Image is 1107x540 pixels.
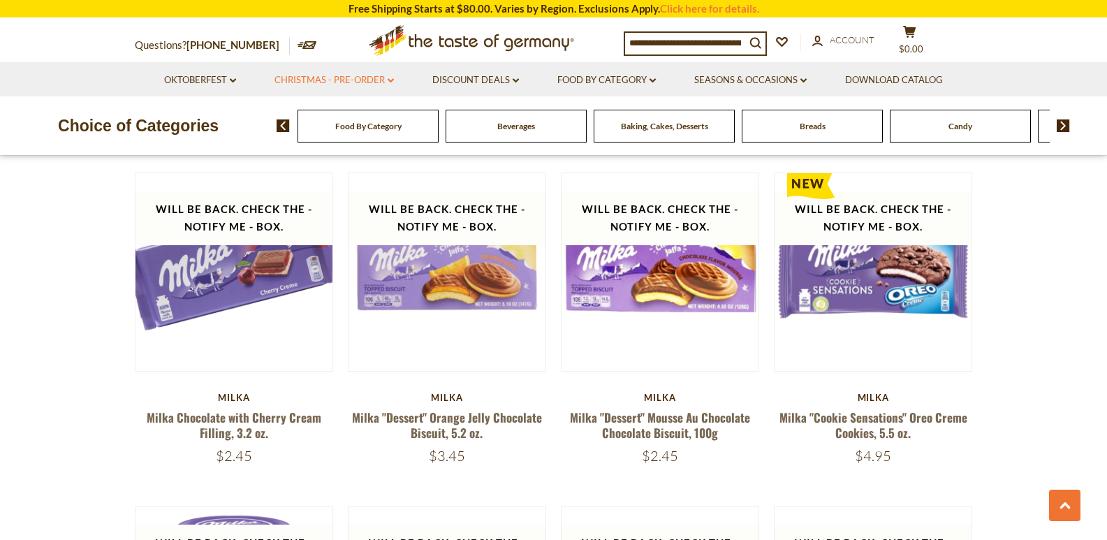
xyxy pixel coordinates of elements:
[845,73,943,88] a: Download Catalog
[899,43,923,54] span: $0.00
[889,25,931,60] button: $0.00
[135,392,334,403] div: Milka
[948,121,972,131] a: Candy
[135,173,333,371] img: Milka
[164,73,236,88] a: Oktoberfest
[186,38,279,51] a: [PHONE_NUMBER]
[855,447,891,465] span: $4.95
[429,447,465,465] span: $3.45
[274,73,394,88] a: Christmas - PRE-ORDER
[1057,119,1070,132] img: next arrow
[570,409,750,441] a: Milka "Dessert" Mousse Au Chocolate Chocolate Biscuit, 100g
[497,121,535,131] a: Beverages
[800,121,826,131] a: Breads
[774,392,973,403] div: Milka
[348,392,547,403] div: Milka
[694,73,807,88] a: Seasons & Occasions
[557,73,656,88] a: Food By Category
[775,173,972,371] img: Milka
[147,409,321,441] a: Milka Chocolate with Cherry Cream Filling, 3.2 oz.
[135,36,290,54] p: Questions?
[561,392,760,403] div: Milka
[660,2,759,15] a: Click here for details.
[830,34,874,45] span: Account
[352,409,542,441] a: Milka "Dessert" Orange Jelly Chocolate Biscuit, 5.2 oz.
[779,409,967,441] a: Milka "Cookie Sensations" Oreo Creme Cookies, 5.5 oz.
[349,173,546,371] img: Milka
[562,173,759,371] img: Milka
[432,73,519,88] a: Discount Deals
[621,121,708,131] a: Baking, Cakes, Desserts
[642,447,678,465] span: $2.45
[812,33,874,48] a: Account
[277,119,290,132] img: previous arrow
[335,121,402,131] a: Food By Category
[216,447,252,465] span: $2.45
